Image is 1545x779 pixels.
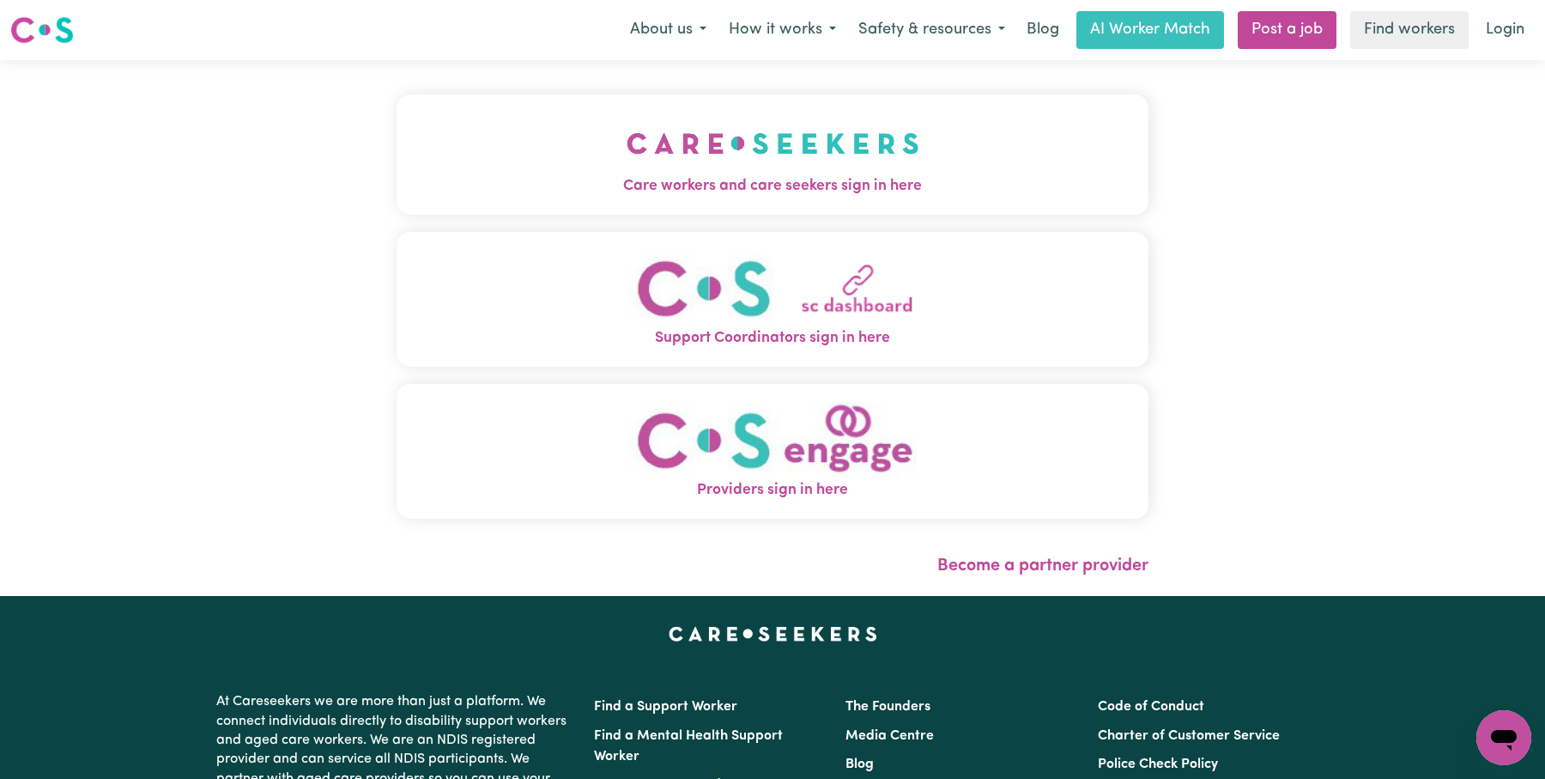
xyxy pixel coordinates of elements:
[397,327,1148,350] span: Support Coordinators sign in here
[845,700,930,714] a: The Founders
[10,15,74,46] img: Careseekers logo
[397,479,1148,502] span: Providers sign in here
[845,758,874,771] a: Blog
[397,384,1148,519] button: Providers sign in here
[1076,11,1224,49] a: AI Worker Match
[594,729,783,764] a: Find a Mental Health Support Worker
[1098,758,1218,771] a: Police Check Policy
[397,175,1148,198] span: Care workers and care seekers sign in here
[594,700,737,714] a: Find a Support Worker
[718,12,847,48] button: How it works
[845,729,934,743] a: Media Centre
[1098,729,1280,743] a: Charter of Customer Service
[1238,11,1336,49] a: Post a job
[937,557,1148,575] a: Become a partner provider
[847,12,1016,48] button: Safety & resources
[619,12,718,48] button: About us
[1016,11,1069,49] a: Blog
[1350,11,1469,49] a: Find workers
[669,627,877,641] a: Careseekers home page
[1098,700,1204,714] a: Code of Conduct
[397,232,1148,367] button: Support Coordinators sign in here
[10,10,74,50] a: Careseekers logo
[1476,710,1531,765] iframe: Button to launch messaging window
[1475,11,1535,49] a: Login
[397,94,1148,215] button: Care workers and care seekers sign in here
